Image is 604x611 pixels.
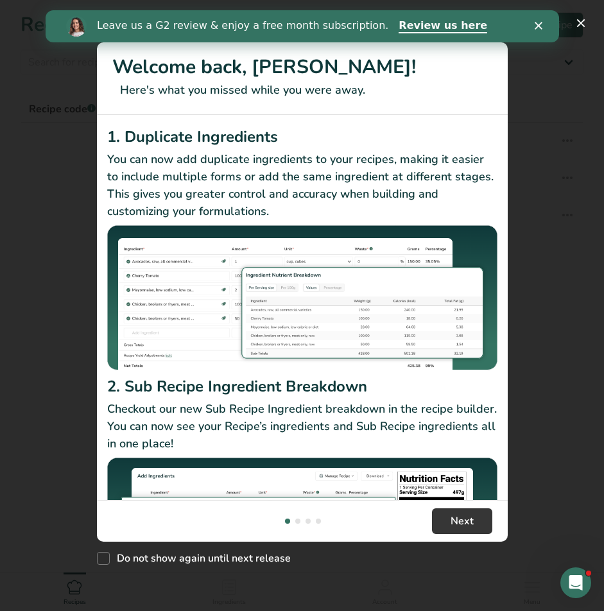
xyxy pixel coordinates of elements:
iframe: Intercom live chat [560,567,591,598]
img: Duplicate Ingredients [107,225,497,371]
img: Sub Recipe Ingredient Breakdown [107,458,497,603]
h2: 1. Duplicate Ingredients [107,125,497,148]
div: Close [489,12,502,19]
h2: 2. Sub Recipe Ingredient Breakdown [107,375,497,398]
p: You can now add duplicate ingredients to your recipes, making it easier to include multiple forms... [107,151,497,220]
span: Next [451,513,474,529]
p: Here's what you missed while you were away. [112,82,492,99]
p: Checkout our new Sub Recipe Ingredient breakdown in the recipe builder. You can now see your Reci... [107,400,497,452]
button: Next [432,508,492,534]
h1: Welcome back, [PERSON_NAME]! [112,53,492,82]
iframe: Intercom live chat banner [46,10,559,42]
span: Do not show again until next release [110,552,291,565]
